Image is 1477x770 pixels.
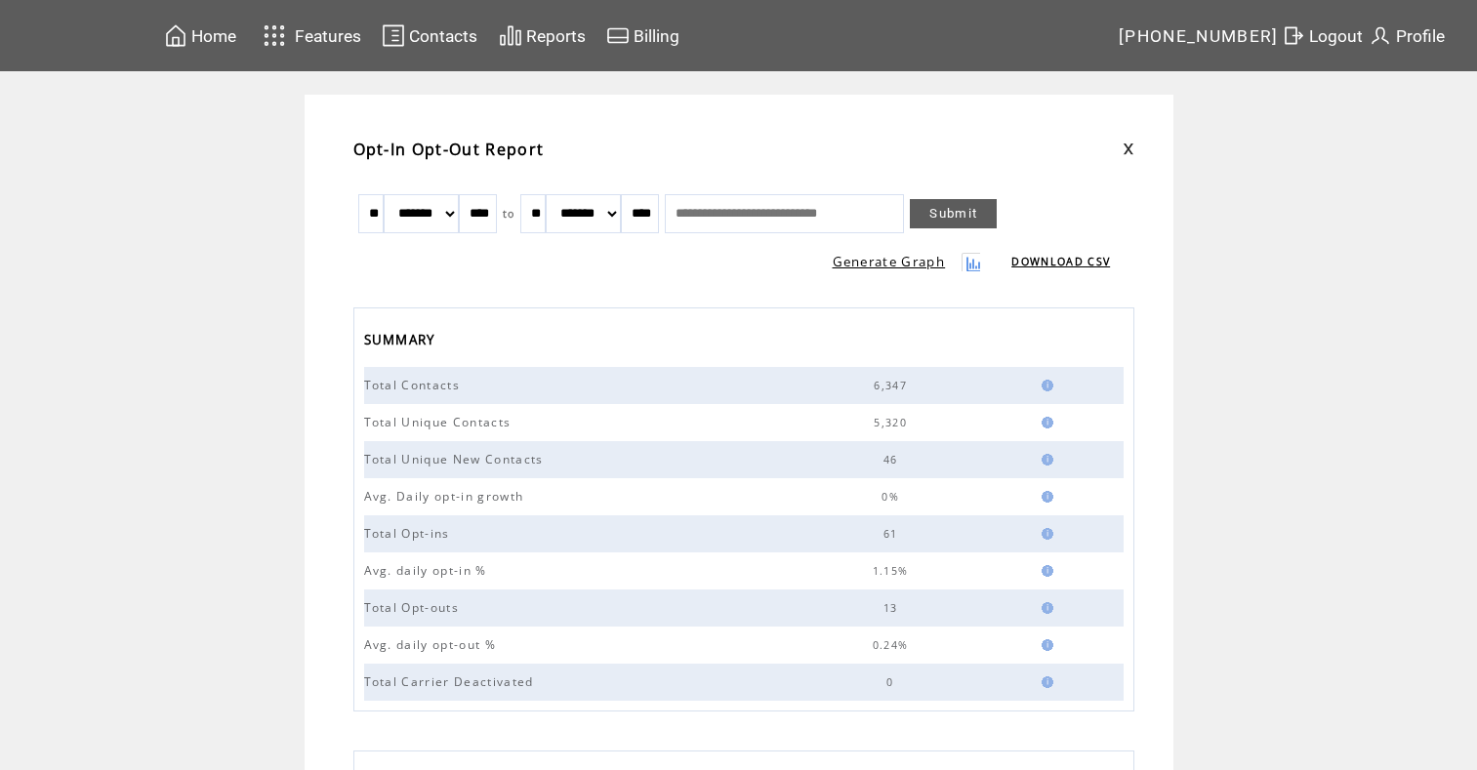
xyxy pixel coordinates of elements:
span: Opt-In Opt-Out Report [353,139,545,160]
span: 1.15% [873,564,914,578]
img: help.gif [1036,380,1053,391]
span: 0 [886,675,898,689]
span: 46 [883,453,903,466]
span: Avg. daily opt-out % [364,636,502,653]
span: Total Opt-ins [364,525,455,542]
span: Total Unique New Contacts [364,451,549,467]
a: Reports [496,20,589,51]
img: features.svg [258,20,292,52]
span: Avg. Daily opt-in growth [364,488,529,505]
img: help.gif [1036,417,1053,428]
span: Home [191,26,236,46]
img: help.gif [1036,602,1053,614]
a: Generate Graph [833,253,946,270]
span: Avg. daily opt-in % [364,562,492,579]
span: Total Opt-outs [364,599,465,616]
span: Features [295,26,361,46]
a: Profile [1366,20,1448,51]
img: help.gif [1036,676,1053,688]
a: Contacts [379,20,480,51]
span: 61 [883,527,903,541]
img: home.svg [164,23,187,48]
img: help.gif [1036,491,1053,503]
span: Contacts [409,26,477,46]
span: 0.24% [873,638,914,652]
span: [PHONE_NUMBER] [1119,26,1279,46]
span: Total Unique Contacts [364,414,516,430]
span: to [503,207,515,221]
span: 6,347 [874,379,912,392]
img: help.gif [1036,565,1053,577]
span: 5,320 [874,416,912,429]
a: Billing [603,20,682,51]
img: creidtcard.svg [606,23,630,48]
span: 13 [883,601,903,615]
span: Billing [634,26,679,46]
span: Logout [1309,26,1363,46]
span: Total Contacts [364,377,466,393]
span: Profile [1396,26,1445,46]
img: contacts.svg [382,23,405,48]
img: exit.svg [1282,23,1305,48]
span: SUMMARY [364,326,440,358]
span: Reports [526,26,586,46]
a: Home [161,20,239,51]
img: help.gif [1036,454,1053,466]
img: help.gif [1036,528,1053,540]
a: DOWNLOAD CSV [1011,255,1110,268]
img: profile.svg [1369,23,1392,48]
span: 0% [882,490,904,504]
a: Logout [1279,20,1366,51]
a: Submit [910,199,997,228]
img: chart.svg [499,23,522,48]
span: Total Carrier Deactivated [364,673,539,690]
a: Features [255,17,365,55]
img: help.gif [1036,639,1053,651]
